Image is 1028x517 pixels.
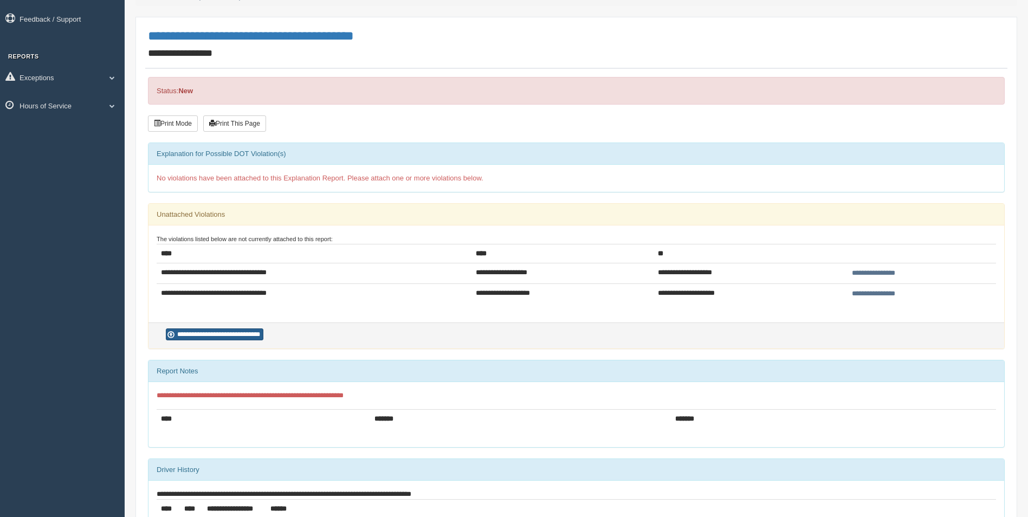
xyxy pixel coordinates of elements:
[148,360,1004,382] div: Report Notes
[148,77,1005,105] div: Status:
[157,236,333,242] small: The violations listed below are not currently attached to this report:
[203,115,266,132] button: Print This Page
[148,115,198,132] button: Print Mode
[157,174,483,182] span: No violations have been attached to this Explanation Report. Please attach one or more violations...
[148,459,1004,481] div: Driver History
[178,87,193,95] strong: New
[148,204,1004,225] div: Unattached Violations
[148,143,1004,165] div: Explanation for Possible DOT Violation(s)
